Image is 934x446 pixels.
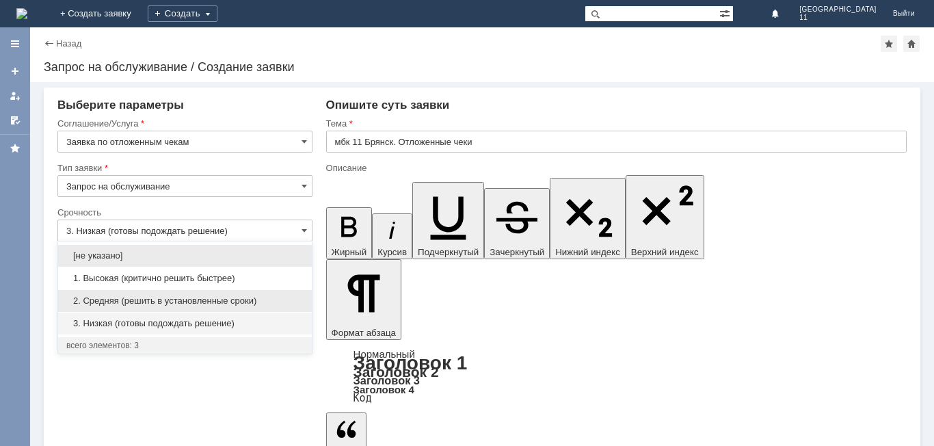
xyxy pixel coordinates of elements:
[353,392,372,404] a: Код
[16,8,27,19] a: Перейти на домашнюю страницу
[66,318,304,329] span: 3. Низкая (готовы подождать решение)
[57,208,310,217] div: Срочность
[903,36,920,52] div: Сделать домашней страницей
[377,247,407,257] span: Курсив
[66,296,304,306] span: 2. Средняя (решить в установленные сроки)
[353,364,439,380] a: Заголовок 2
[57,119,310,128] div: Соглашение/Услуга
[5,16,200,38] div: СПК [PERSON_NAME] Прошу удалить отл чек
[56,38,81,49] a: Назад
[332,328,396,338] span: Формат абзаца
[550,178,626,259] button: Нижний индекс
[418,247,479,257] span: Подчеркнутый
[326,163,904,172] div: Описание
[353,374,420,386] a: Заголовок 3
[4,85,26,107] a: Мои заявки
[16,8,27,19] img: logo
[353,348,415,360] a: Нормальный
[484,188,550,259] button: Зачеркнутый
[332,247,367,257] span: Жирный
[57,163,310,172] div: Тип заявки
[326,207,373,259] button: Жирный
[412,182,484,259] button: Подчеркнутый
[4,60,26,82] a: Создать заявку
[326,259,401,340] button: Формат абзаца
[66,340,304,351] div: всего элементов: 3
[57,99,184,112] span: Выберите параметры
[799,5,877,14] span: [GEOGRAPHIC_DATA]
[326,119,904,128] div: Тема
[326,350,907,403] div: Формат абзаца
[372,213,412,259] button: Курсив
[799,14,877,22] span: 11
[66,273,304,284] span: 1. Высокая (критично решить быстрее)
[148,5,217,22] div: Создать
[5,5,200,16] div: мбк 11 Брянск. Отложенные чеки
[631,247,699,257] span: Верхний индекс
[490,247,544,257] span: Зачеркнутый
[555,247,620,257] span: Нижний индекс
[353,352,468,373] a: Заголовок 1
[719,6,733,19] span: Расширенный поиск
[4,109,26,131] a: Мои согласования
[353,384,414,395] a: Заголовок 4
[326,99,450,112] span: Опишите суть заявки
[626,175,704,259] button: Верхний индекс
[66,250,304,261] span: [не указано]
[44,60,920,74] div: Запрос на обслуживание / Создание заявки
[881,36,897,52] div: Добавить в избранное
